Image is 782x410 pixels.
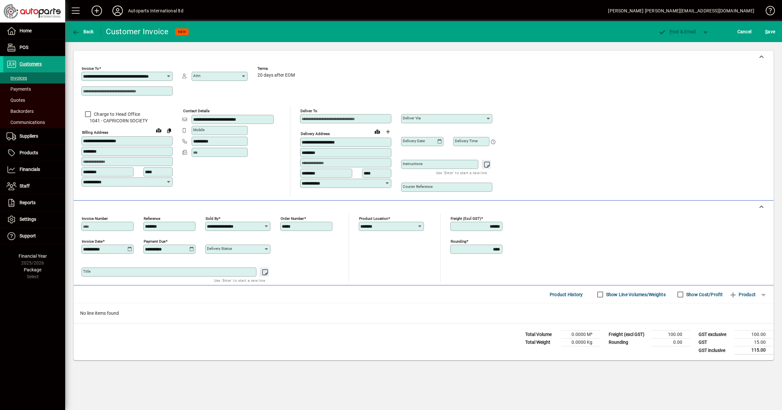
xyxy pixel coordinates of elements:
[19,253,47,259] span: Financial Year
[257,67,297,71] span: Terms
[20,200,36,205] span: Reports
[20,150,38,155] span: Products
[83,269,91,274] mat-label: Title
[20,133,38,139] span: Suppliers
[3,228,65,244] a: Support
[729,289,756,300] span: Product
[281,216,304,221] mat-label: Order number
[3,145,65,161] a: Products
[3,128,65,144] a: Suppliers
[20,28,32,33] span: Home
[3,178,65,194] a: Staff
[20,61,42,67] span: Customers
[81,117,173,124] span: 1041 - CAPRICORN SOCIETY
[7,109,34,114] span: Backorders
[695,331,734,339] td: GST exclusive
[734,331,774,339] td: 100.00
[3,106,65,117] a: Backorders
[70,26,95,38] button: Back
[605,339,651,346] td: Rounding
[214,277,265,284] mat-hint: Use 'Enter' to start a new line
[3,117,65,128] a: Communications
[82,239,103,244] mat-label: Invoice date
[107,5,128,17] button: Profile
[436,169,487,176] mat-hint: Use 'Enter' to start a new line
[403,139,425,143] mat-label: Delivery date
[207,246,232,251] mat-label: Delivery status
[144,216,160,221] mat-label: Reference
[82,66,99,71] mat-label: Invoice To
[20,217,36,222] span: Settings
[20,167,40,172] span: Financials
[655,26,699,38] button: Post & Email
[561,331,600,339] td: 0.0000 M³
[7,86,31,92] span: Payments
[72,29,94,34] span: Back
[765,26,775,37] span: ave
[144,239,166,244] mat-label: Payment due
[670,29,673,34] span: P
[3,72,65,84] a: Invoices
[550,289,583,300] span: Product History
[3,39,65,56] a: POS
[106,26,169,37] div: Customer Invoice
[451,239,466,244] mat-label: Rounding
[765,29,768,34] span: S
[522,339,561,346] td: Total Weight
[74,303,774,323] div: No line items found
[257,73,295,78] span: 20 days after EOM
[7,75,27,81] span: Invoices
[736,26,753,38] button: Cancel
[153,125,164,135] a: View on map
[3,95,65,106] a: Quotes
[7,120,45,125] span: Communications
[651,339,690,346] td: 0.00
[82,216,108,221] mat-label: Invoice number
[726,289,759,300] button: Product
[20,183,30,189] span: Staff
[695,339,734,346] td: GST
[164,125,174,136] button: Copy to Delivery address
[737,26,752,37] span: Cancel
[522,331,561,339] td: Total Volume
[547,289,586,300] button: Product History
[300,109,317,113] mat-label: Deliver To
[451,216,481,221] mat-label: Freight (excl GST)
[128,6,183,16] div: Autoparts International ltd
[65,26,101,38] app-page-header-button: Back
[605,291,666,298] label: Show Line Volumes/Weights
[605,331,651,339] td: Freight (excl GST)
[455,139,478,143] mat-label: Delivery time
[695,346,734,355] td: GST inclusive
[178,30,186,34] span: NEW
[658,29,696,34] span: ost & Email
[734,339,774,346] td: 15.00
[383,127,393,137] button: Choose address
[193,73,200,78] mat-label: Attn
[3,23,65,39] a: Home
[24,267,41,272] span: Package
[685,291,723,298] label: Show Cost/Profit
[403,184,433,189] mat-label: Courier Reference
[403,161,423,166] mat-label: Instructions
[3,195,65,211] a: Reports
[206,216,218,221] mat-label: Sold by
[3,84,65,95] a: Payments
[608,6,754,16] div: [PERSON_NAME] [PERSON_NAME][EMAIL_ADDRESS][DOMAIN_NAME]
[403,116,421,120] mat-label: Deliver via
[193,128,205,132] mat-label: Mobile
[561,339,600,346] td: 0.0000 Kg
[86,5,107,17] button: Add
[761,1,774,23] a: Knowledge Base
[734,346,774,355] td: 115.00
[20,45,28,50] span: POS
[93,111,140,117] label: Charge to Head Office
[359,216,388,221] mat-label: Product location
[20,233,36,238] span: Support
[651,331,690,339] td: 100.00
[372,126,383,137] a: View on map
[763,26,777,38] button: Save
[3,161,65,178] a: Financials
[7,98,25,103] span: Quotes
[3,211,65,228] a: Settings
